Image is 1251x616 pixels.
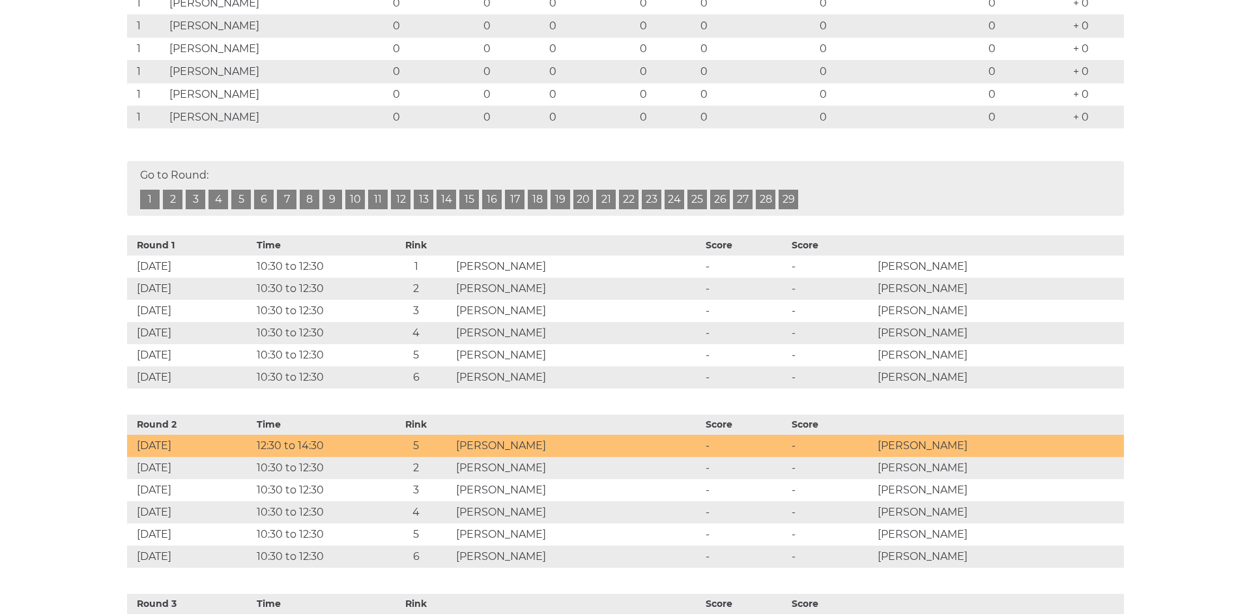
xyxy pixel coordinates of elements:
[702,322,788,344] td: -
[127,344,253,366] td: [DATE]
[253,594,380,614] th: Time
[505,190,525,209] a: 17
[702,479,788,501] td: -
[166,83,390,106] td: [PERSON_NAME]
[253,457,380,479] td: 10:30 to 12:30
[874,501,1124,523] td: [PERSON_NAME]
[637,83,697,106] td: 0
[874,479,1124,501] td: [PERSON_NAME]
[380,479,452,501] td: 3
[453,300,702,322] td: [PERSON_NAME]
[637,106,697,128] td: 0
[874,300,1124,322] td: [PERSON_NAME]
[127,523,253,546] td: [DATE]
[985,14,1070,37] td: 0
[710,190,730,209] a: 26
[391,190,410,209] a: 12
[480,60,547,83] td: 0
[551,190,570,209] a: 19
[453,546,702,568] td: [PERSON_NAME]
[702,256,788,278] td: -
[437,190,456,209] a: 14
[414,190,433,209] a: 13
[253,415,380,435] th: Time
[253,278,380,300] td: 10:30 to 12:30
[788,322,874,344] td: -
[253,256,380,278] td: 10:30 to 12:30
[127,435,253,457] td: [DATE]
[702,457,788,479] td: -
[637,14,697,37] td: 0
[702,594,788,614] th: Score
[253,435,380,457] td: 12:30 to 14:30
[528,190,547,209] a: 18
[166,14,390,37] td: [PERSON_NAME]
[816,83,985,106] td: 0
[390,60,480,83] td: 0
[733,190,753,209] a: 27
[788,300,874,322] td: -
[380,457,452,479] td: 2
[453,278,702,300] td: [PERSON_NAME]
[756,190,775,209] a: 28
[788,256,874,278] td: -
[186,190,205,209] a: 3
[665,190,684,209] a: 24
[253,300,380,322] td: 10:30 to 12:30
[874,523,1124,546] td: [PERSON_NAME]
[702,415,788,435] th: Score
[596,190,616,209] a: 21
[874,256,1124,278] td: [PERSON_NAME]
[874,322,1124,344] td: [PERSON_NAME]
[253,546,380,568] td: 10:30 to 12:30
[390,37,480,60] td: 0
[702,300,788,322] td: -
[453,501,702,523] td: [PERSON_NAME]
[1070,83,1124,106] td: + 0
[380,366,452,389] td: 6
[816,14,985,37] td: 0
[702,523,788,546] td: -
[788,501,874,523] td: -
[127,60,166,83] td: 1
[140,190,160,209] a: 1
[127,322,253,344] td: [DATE]
[788,594,874,614] th: Score
[390,106,480,128] td: 0
[166,37,390,60] td: [PERSON_NAME]
[345,190,365,209] a: 10
[480,14,547,37] td: 0
[127,256,253,278] td: [DATE]
[788,435,874,457] td: -
[380,594,452,614] th: Rink
[702,344,788,366] td: -
[702,366,788,389] td: -
[127,235,253,256] th: Round 1
[453,322,702,344] td: [PERSON_NAME]
[453,366,702,389] td: [PERSON_NAME]
[1070,60,1124,83] td: + 0
[380,435,452,457] td: 5
[697,106,816,128] td: 0
[127,278,253,300] td: [DATE]
[166,106,390,128] td: [PERSON_NAME]
[380,235,452,256] th: Rink
[453,344,702,366] td: [PERSON_NAME]
[380,415,452,435] th: Rink
[323,190,342,209] a: 9
[697,37,816,60] td: 0
[702,278,788,300] td: -
[697,83,816,106] td: 0
[253,322,380,344] td: 10:30 to 12:30
[788,278,874,300] td: -
[127,37,166,60] td: 1
[985,83,1070,106] td: 0
[127,106,166,128] td: 1
[459,190,479,209] a: 15
[619,190,639,209] a: 22
[380,256,452,278] td: 1
[788,235,874,256] th: Score
[702,435,788,457] td: -
[637,60,697,83] td: 0
[253,501,380,523] td: 10:30 to 12:30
